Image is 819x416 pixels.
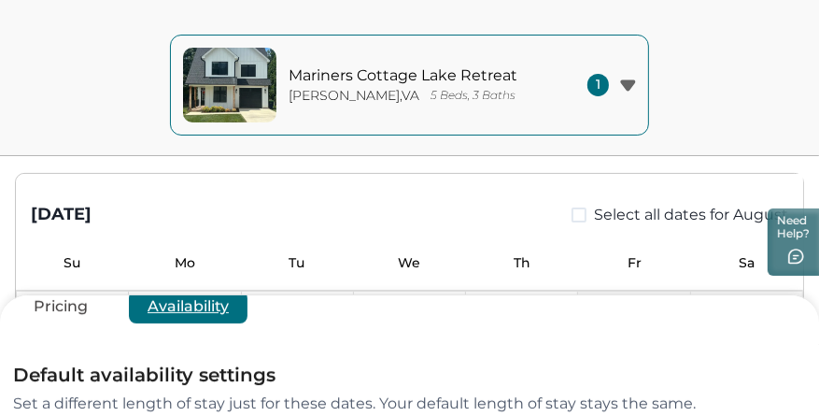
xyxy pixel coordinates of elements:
[431,89,515,103] p: 5 Beds, 3 Baths
[170,35,649,136] button: property-coverMariners Cottage Lake Retreat[PERSON_NAME],VA5 Beds, 3 Baths1
[594,204,788,226] span: Select all dates for August
[241,255,353,271] p: Tu
[466,255,578,271] p: Th
[353,255,465,271] p: We
[578,255,690,271] p: Fr
[289,88,419,104] p: [PERSON_NAME] , VA
[128,255,240,271] p: Mo
[691,255,803,271] p: Sa
[129,291,247,323] button: Availability
[183,48,276,122] img: property-cover
[15,291,106,323] button: Pricing
[587,74,609,96] span: 1
[13,394,806,413] p: Set a different length of stay just for these dates. Your default length of stay stays the same.
[31,202,92,227] div: [DATE]
[16,255,128,271] p: Su
[289,66,541,85] p: Mariners Cottage Lake Retreat
[13,363,806,387] p: Default availability settings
